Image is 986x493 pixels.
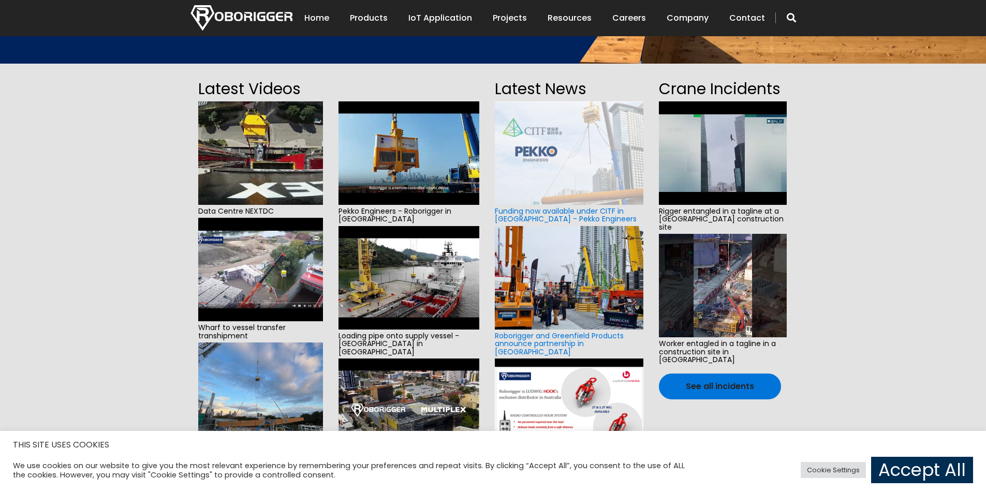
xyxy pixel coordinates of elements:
a: IoT Application [408,2,472,34]
img: hqdefault.jpg [659,234,787,337]
h2: Latest News [495,77,643,101]
img: hqdefault.jpg [659,101,787,205]
span: Pekko Engineers - Roborigger in [GEOGRAPHIC_DATA] [339,205,480,226]
a: Contact [729,2,765,34]
img: hqdefault.jpg [339,226,480,330]
h2: Crane Incidents [659,77,787,101]
a: Company [667,2,709,34]
span: Data Centre NEXTDC [198,205,323,218]
img: hqdefault.jpg [339,358,480,462]
img: hqdefault.jpg [339,101,480,205]
a: Careers [612,2,646,34]
img: hqdefault.jpg [198,218,323,321]
a: Products [350,2,388,34]
span: Rigger entangled in a tagline at a [GEOGRAPHIC_DATA] construction site [659,205,787,234]
img: hqdefault.jpg [198,101,323,205]
a: Cookie Settings [801,462,866,478]
a: Projects [493,2,527,34]
a: See all incidents [659,374,781,399]
h2: Latest Videos [198,77,323,101]
h5: THIS SITE USES COOKIES [13,438,973,452]
span: Loading pipe onto supply vessel - [GEOGRAPHIC_DATA] in [GEOGRAPHIC_DATA] [339,330,480,358]
img: Nortech [190,5,292,31]
a: Accept All [871,457,973,483]
span: Worker entagled in a tagline in a construction site in [GEOGRAPHIC_DATA] [659,337,787,366]
a: Home [304,2,329,34]
a: Roborigger and Greenfield Products announce partnership in [GEOGRAPHIC_DATA] [495,331,624,357]
a: Resources [548,2,592,34]
span: Wharf to vessel transfer transhipment [198,321,323,342]
div: We use cookies on our website to give you the most relevant experience by remembering your prefer... [13,461,685,480]
a: Funding now available under CITF in [GEOGRAPHIC_DATA] - Pekko Engineers [495,206,637,224]
img: e6f0d910-cd76-44a6-a92d-b5ff0f84c0aa-2.jpg [198,342,323,446]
